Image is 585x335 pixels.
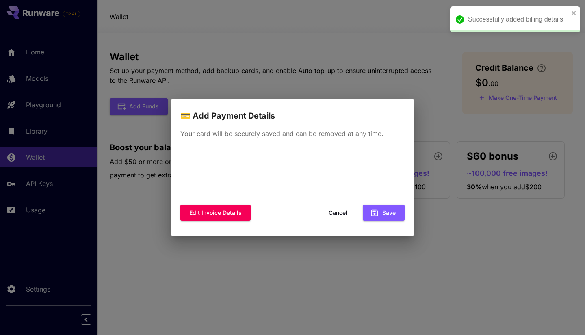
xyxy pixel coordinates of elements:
div: Successfully added billing details [468,15,569,24]
button: close [571,10,577,16]
h2: 💳 Add Payment Details [171,99,414,122]
button: Cancel [320,205,356,221]
button: Edit invoice details [180,205,251,221]
iframe: Secure payment input frame [179,147,406,200]
button: Save [363,205,405,221]
p: Your card will be securely saved and can be removed at any time. [180,129,405,138]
